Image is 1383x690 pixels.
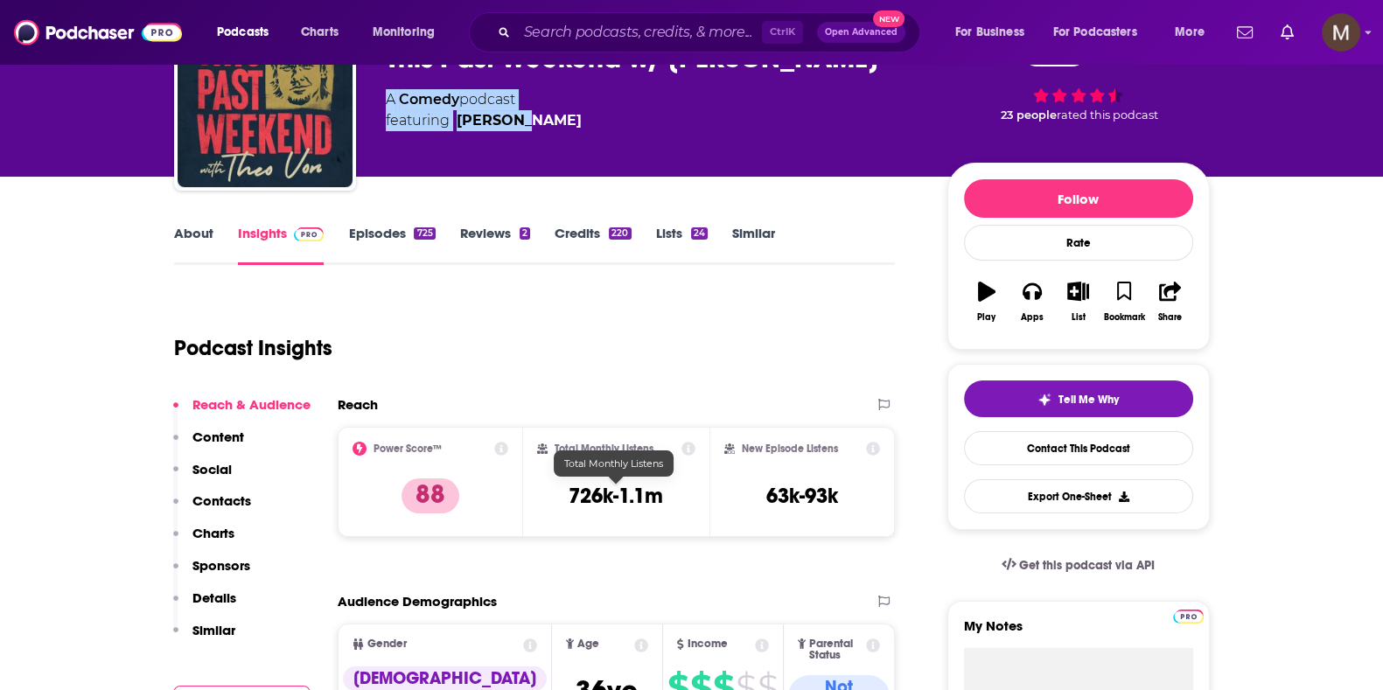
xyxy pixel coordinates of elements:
[947,24,1210,133] div: 88 23 peoplerated this podcast
[173,396,311,429] button: Reach & Audience
[367,638,407,650] span: Gender
[178,12,353,187] img: This Past Weekend w/ Theo Von
[290,18,349,46] a: Charts
[173,589,236,622] button: Details
[577,638,599,650] span: Age
[192,557,250,574] p: Sponsors
[173,492,251,525] button: Contacts
[609,227,631,240] div: 220
[1147,270,1192,333] button: Share
[1019,558,1155,573] span: Get this podcast via API
[564,457,663,470] span: Total Monthly Listens
[173,461,232,493] button: Social
[1274,17,1301,47] a: Show notifications dropdown
[1173,607,1204,624] a: Pro website
[1163,18,1226,46] button: open menu
[294,227,325,241] img: Podchaser Pro
[1058,393,1119,407] span: Tell Me Why
[1173,610,1204,624] img: Podchaser Pro
[386,89,582,131] div: A podcast
[1322,13,1360,52] img: User Profile
[762,21,803,44] span: Ctrl K
[555,443,653,455] h2: Total Monthly Listens
[414,227,435,240] div: 725
[1001,108,1057,122] span: 23 people
[14,16,182,49] img: Podchaser - Follow, Share and Rate Podcasts
[192,622,235,638] p: Similar
[173,429,244,461] button: Content
[825,28,898,37] span: Open Advanced
[360,18,458,46] button: open menu
[964,270,1009,333] button: Play
[238,225,325,265] a: InsightsPodchaser Pro
[1072,312,1086,323] div: List
[338,593,497,610] h2: Audience Demographics
[555,225,631,265] a: Credits220
[977,312,995,323] div: Play
[1175,20,1205,45] span: More
[192,396,311,413] p: Reach & Audience
[173,525,234,557] button: Charts
[348,225,435,265] a: Episodes725
[174,335,332,361] h1: Podcast Insights
[955,20,1024,45] span: For Business
[964,179,1193,218] button: Follow
[732,225,775,265] a: Similar
[520,227,530,240] div: 2
[873,10,905,27] span: New
[173,557,250,589] button: Sponsors
[569,483,663,509] h3: 726k-1.1m
[374,443,442,455] h2: Power Score™
[809,638,863,661] span: Parental Status
[1021,312,1044,323] div: Apps
[1103,312,1144,323] div: Bookmark
[1037,393,1051,407] img: tell me why sparkle
[1055,270,1100,333] button: List
[517,18,762,46] input: Search podcasts, credits, & more...
[485,12,937,52] div: Search podcasts, credits, & more...
[656,225,708,265] a: Lists24
[192,492,251,509] p: Contacts
[457,110,582,131] a: Theo Von
[742,443,838,455] h2: New Episode Listens
[174,225,213,265] a: About
[386,110,582,131] span: featuring
[338,396,378,413] h2: Reach
[1230,17,1260,47] a: Show notifications dropdown
[964,431,1193,465] a: Contact This Podcast
[688,638,728,650] span: Income
[1158,312,1182,323] div: Share
[192,461,232,477] p: Social
[373,20,435,45] span: Monitoring
[1053,20,1137,45] span: For Podcasters
[988,544,1170,587] a: Get this podcast via API
[817,22,905,43] button: Open AdvancedNew
[964,225,1193,261] div: Rate
[964,479,1193,513] button: Export One-Sheet
[1057,108,1158,122] span: rated this podcast
[1322,13,1360,52] span: Logged in as miabeaumont.personal
[402,478,459,513] p: 88
[964,617,1193,648] label: My Notes
[399,91,459,108] a: Comedy
[691,227,708,240] div: 24
[1322,13,1360,52] button: Show profile menu
[964,380,1193,417] button: tell me why sparkleTell Me Why
[192,429,244,445] p: Content
[943,18,1046,46] button: open menu
[1042,18,1163,46] button: open menu
[460,225,530,265] a: Reviews2
[205,18,291,46] button: open menu
[766,483,838,509] h3: 63k-93k
[1101,270,1147,333] button: Bookmark
[1009,270,1055,333] button: Apps
[192,525,234,541] p: Charts
[173,622,235,654] button: Similar
[217,20,269,45] span: Podcasts
[192,589,236,606] p: Details
[301,20,339,45] span: Charts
